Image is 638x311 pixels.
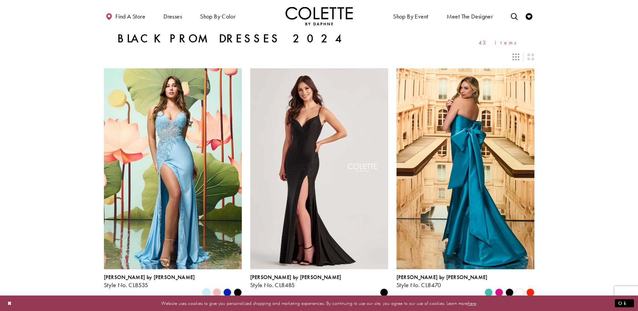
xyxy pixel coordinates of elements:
span: Style No. CL8535 [104,281,148,289]
a: Find a store [104,7,147,25]
img: Colette by Daphne [286,7,353,25]
a: Toggle search [509,7,519,25]
span: Dresses [162,7,184,25]
i: Royal Blue [223,288,231,297]
button: Submit Dialog [615,299,634,307]
span: Switch layout to 3 columns [513,54,519,60]
p: Website uses cookies to give you personalized shopping and marketing experiences. By continuing t... [48,299,590,308]
a: Visit Home Page [286,7,353,25]
a: Visit Colette by Daphne Style No. CL8535 Page [104,68,242,269]
h1: Black Prom Dresses 2024 [117,32,344,45]
a: Visit Colette by Daphne Style No. CL8485 Page [250,68,388,269]
i: Rose Gold [213,288,221,297]
i: Turquoise [485,288,493,297]
span: Shop by color [200,13,235,20]
div: Colette by Daphne Style No. CL8485 [250,274,341,288]
span: [PERSON_NAME] by [PERSON_NAME] [397,274,488,281]
i: Black [505,288,514,297]
i: Black [380,288,388,297]
span: [PERSON_NAME] by [PERSON_NAME] [104,274,195,281]
a: Visit Colette by Daphne Style No. CL8470 Page [397,68,534,269]
span: Shop By Event [393,13,428,20]
span: 43 items [479,40,521,45]
button: Close Dialog [4,297,15,309]
a: Meet the designer [445,7,495,25]
div: Layout Controls [100,49,538,64]
span: Find a store [115,13,145,20]
a: Check Wishlist [524,7,534,25]
span: Shop By Event [391,7,430,25]
i: Black [234,288,242,297]
span: Style No. CL8485 [250,281,295,289]
span: Style No. CL8470 [397,281,441,289]
i: Fuchsia [495,288,503,297]
div: Colette by Daphne Style No. CL8535 [104,274,195,288]
div: Colette by Daphne Style No. CL8470 [397,274,488,288]
span: Dresses [163,13,182,20]
span: Meet the designer [447,13,493,20]
span: [PERSON_NAME] by [PERSON_NAME] [250,274,341,281]
i: Scarlet [526,288,534,297]
i: Light Blue [202,288,211,297]
a: here [468,300,476,306]
i: Diamond White [516,288,524,297]
span: Switch layout to 2 columns [527,54,534,60]
span: Shop by color [198,7,237,25]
